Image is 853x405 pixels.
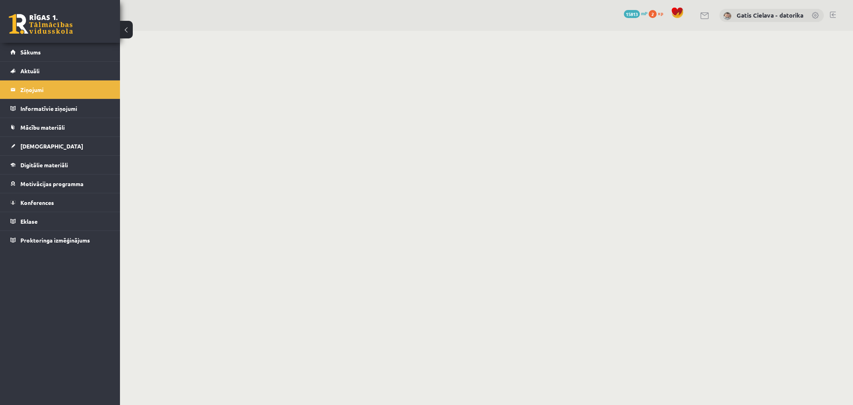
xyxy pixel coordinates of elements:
a: Eklase [10,212,110,231]
span: xp [658,10,663,16]
span: Digitālie materiāli [20,161,68,168]
a: Aktuāli [10,62,110,80]
span: Eklase [20,218,38,225]
span: [DEMOGRAPHIC_DATA] [20,142,83,150]
a: Gatis Cielava - datorika [737,11,803,19]
legend: Informatīvie ziņojumi [20,99,110,118]
legend: Ziņojumi [20,80,110,99]
span: 15813 [624,10,640,18]
a: Digitālie materiāli [10,156,110,174]
a: Ziņojumi [10,80,110,99]
a: Rīgas 1. Tālmācības vidusskola [9,14,73,34]
img: Gatis Cielava - datorika [723,12,731,20]
a: Konferences [10,193,110,212]
a: [DEMOGRAPHIC_DATA] [10,137,110,155]
span: mP [641,10,647,16]
span: 2 [649,10,657,18]
a: Sākums [10,43,110,61]
span: Mācību materiāli [20,124,65,131]
a: Informatīvie ziņojumi [10,99,110,118]
a: 15813 mP [624,10,647,16]
span: Aktuāli [20,67,40,74]
a: 2 xp [649,10,667,16]
span: Motivācijas programma [20,180,84,187]
span: Proktoringa izmēģinājums [20,237,90,244]
a: Motivācijas programma [10,174,110,193]
span: Sākums [20,48,41,56]
a: Mācību materiāli [10,118,110,136]
a: Proktoringa izmēģinājums [10,231,110,249]
span: Konferences [20,199,54,206]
